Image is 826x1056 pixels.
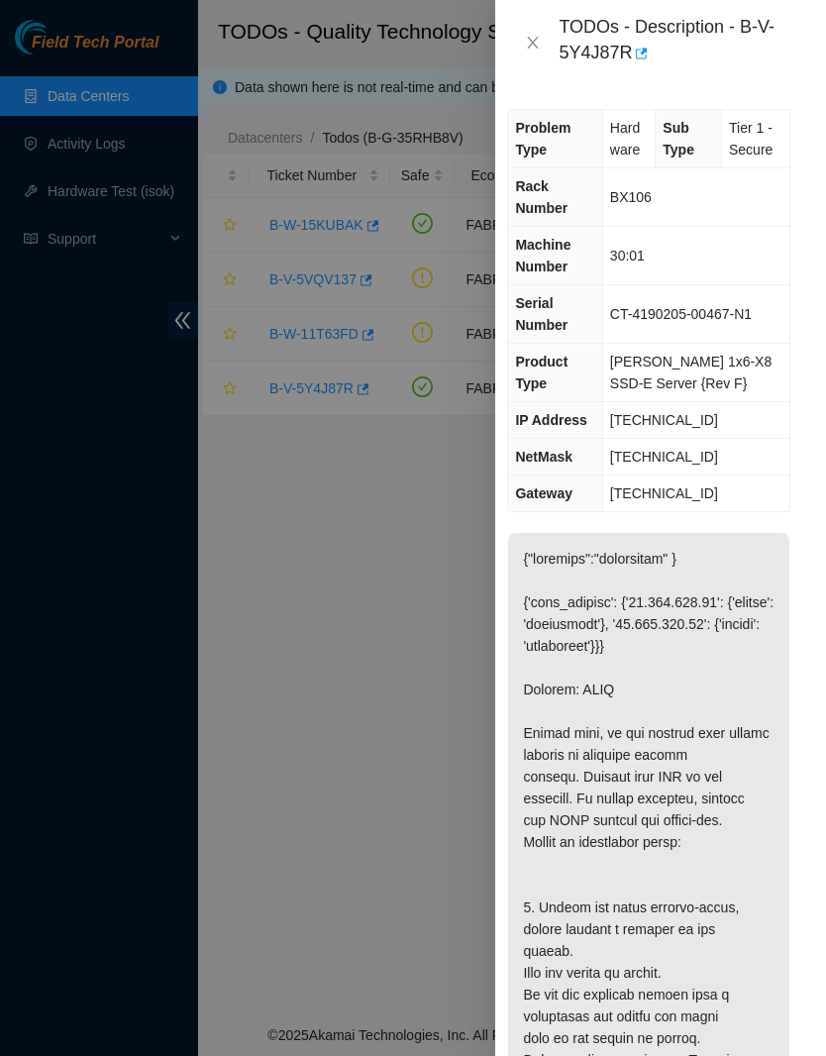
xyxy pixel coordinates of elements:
span: [TECHNICAL_ID] [610,412,718,428]
span: IP Address [515,412,586,428]
span: Problem Type [515,120,570,158]
span: NetMask [515,449,572,465]
span: Sub Type [663,120,694,158]
span: Tier 1 - Secure [729,120,773,158]
span: Gateway [515,485,572,501]
span: Serial Number [515,295,568,333]
div: TODOs - Description - B-V-5Y4J87R [559,16,802,69]
button: Close [519,34,547,53]
span: [PERSON_NAME] 1x6-X8 SSD-E Server {Rev F} [610,354,772,391]
span: [TECHNICAL_ID] [610,485,718,501]
span: close [525,35,541,51]
span: Hardware [610,120,640,158]
span: CT-4190205-00467-N1 [610,306,752,322]
span: BX106 [610,189,652,205]
span: 30:01 [610,248,645,264]
span: [TECHNICAL_ID] [610,449,718,465]
span: Rack Number [515,178,568,216]
span: Product Type [515,354,568,391]
span: Machine Number [515,237,570,274]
